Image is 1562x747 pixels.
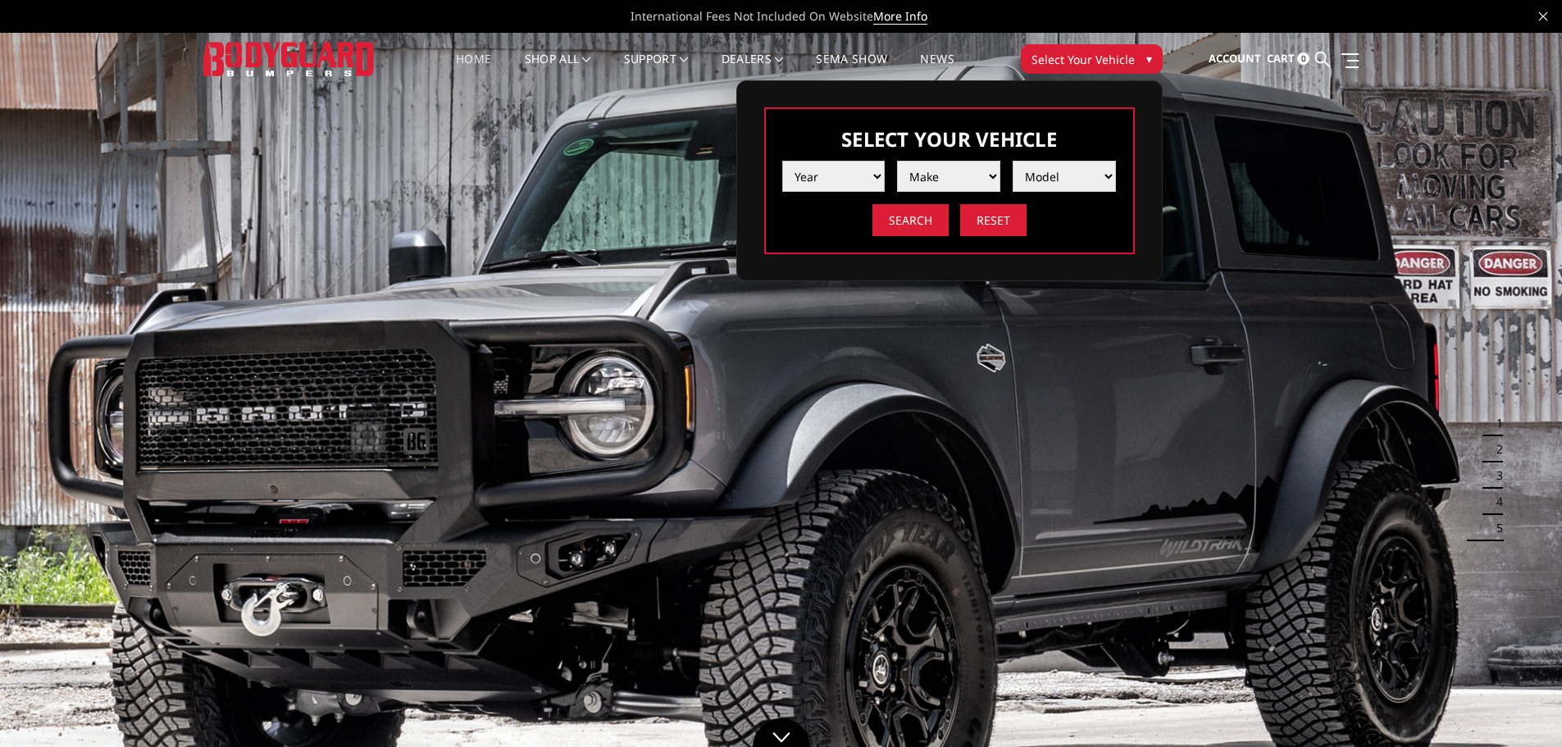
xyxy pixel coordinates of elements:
[1021,44,1163,74] button: Select Your Vehicle
[1487,515,1503,541] button: 5 of 5
[782,125,1117,153] h3: Select Your Vehicle
[782,161,886,192] select: Please select the value from list.
[753,718,810,747] a: Click to Down
[816,53,887,85] a: SEMA Show
[1487,410,1503,436] button: 1 of 5
[1267,51,1295,66] span: Cart
[1487,462,1503,489] button: 3 of 5
[872,204,949,236] input: Search
[920,53,954,85] a: News
[873,8,927,25] a: More Info
[1480,668,1562,747] iframe: Chat Widget
[1487,489,1503,515] button: 4 of 5
[624,53,689,85] a: Support
[1267,37,1309,81] a: Cart 0
[203,42,376,75] img: BODYGUARD BUMPERS
[1031,51,1135,68] span: Select Your Vehicle
[1487,436,1503,462] button: 2 of 5
[960,204,1027,236] input: Reset
[1146,50,1152,67] span: ▾
[722,53,784,85] a: Dealers
[897,161,1000,192] select: Please select the value from list.
[456,53,491,85] a: Home
[1209,51,1261,66] span: Account
[525,53,591,85] a: shop all
[1209,37,1261,81] a: Account
[1297,52,1309,65] span: 0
